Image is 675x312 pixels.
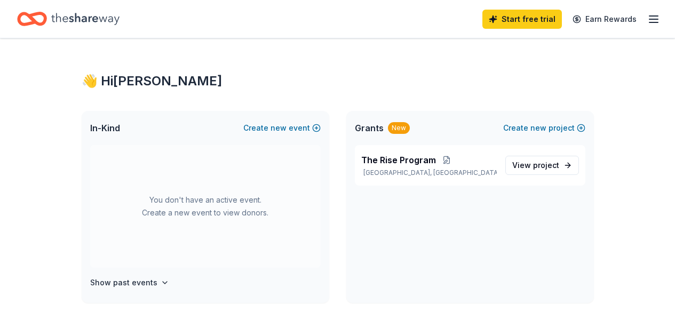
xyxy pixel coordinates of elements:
span: The Rise Program [361,154,436,166]
span: new [530,122,546,134]
div: You don't have an active event. Create a new event to view donors. [90,145,321,268]
div: New [388,122,410,134]
span: project [533,161,559,170]
span: new [271,122,287,134]
button: Createnewproject [503,122,585,134]
h4: Show past events [90,276,157,289]
p: [GEOGRAPHIC_DATA], [GEOGRAPHIC_DATA] [361,169,497,177]
span: View [512,159,559,172]
a: Earn Rewards [566,10,643,29]
button: Createnewevent [243,122,321,134]
span: Grants [355,122,384,134]
button: Show past events [90,276,169,289]
a: Start free trial [482,10,562,29]
a: View project [505,156,579,175]
span: In-Kind [90,122,120,134]
div: 👋 Hi [PERSON_NAME] [82,73,594,90]
a: Home [17,6,120,31]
